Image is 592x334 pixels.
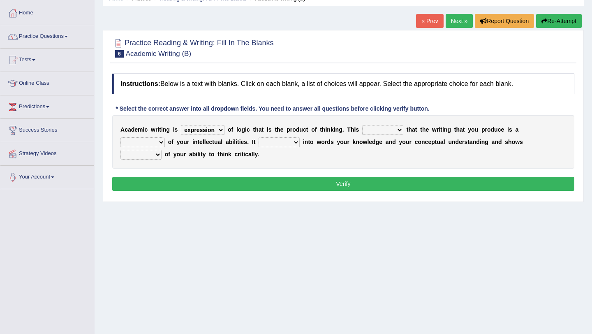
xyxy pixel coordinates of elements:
b: t [420,126,422,133]
b: c [235,151,238,158]
button: Re-Attempt [536,14,582,28]
b: a [412,126,415,133]
button: Verify [112,177,574,191]
b: e [199,139,203,145]
b: t [253,126,255,133]
b: a [386,139,389,145]
b: u [299,126,303,133]
b: f [315,126,317,133]
b: s [509,126,512,133]
b: i [507,126,509,133]
b: w [432,126,437,133]
b: . [257,151,259,158]
b: w [515,139,520,145]
a: « Prev [416,14,443,28]
b: s [268,126,272,133]
b: s [356,126,359,133]
b: r [187,139,189,145]
b: t [415,126,417,133]
b: I [252,139,254,145]
a: Practice Questions [0,25,94,46]
b: a [492,139,495,145]
b: c [144,126,148,133]
b: u [183,139,187,145]
b: o [487,126,491,133]
b: i [161,126,163,133]
b: e [134,126,138,133]
b: t [275,126,277,133]
b: o [512,139,516,145]
b: t [159,126,161,133]
b: t [242,151,244,158]
b: e [425,126,429,133]
b: i [239,139,241,145]
b: i [157,126,159,133]
b: d [327,139,331,145]
b: n [224,151,228,158]
b: k [228,151,231,158]
b: p [287,126,290,133]
b: c [425,139,428,145]
b: h [277,126,280,133]
b: a [217,139,221,145]
b: w [317,139,321,145]
b: h [456,126,460,133]
b: a [189,151,192,158]
b: n [327,126,331,133]
b: b [192,151,196,158]
b: A [120,126,125,133]
b: r [325,139,327,145]
b: h [422,126,426,133]
b: d [296,126,300,133]
h4: Below is a text with blanks. Click on each blank, a list of choices will appear. Select the appro... [112,74,574,94]
b: i [232,139,234,145]
b: c [303,126,306,133]
b: l [234,139,236,145]
span: 6 [115,50,124,58]
b: e [459,139,462,145]
b: e [369,139,372,145]
b: t [197,139,199,145]
b: a [440,139,444,145]
b: Instructions: [120,80,160,87]
b: d [456,139,459,145]
b: i [245,126,247,133]
b: n [495,139,498,145]
b: n [335,126,339,133]
a: Next » [446,14,473,28]
b: T [347,126,351,133]
b: u [437,139,440,145]
h2: Practice Reading & Writing: Fill In The Blanks [112,37,274,58]
b: a [259,126,262,133]
b: i [480,139,481,145]
b: y [468,126,471,133]
b: a [248,151,252,158]
b: i [439,126,440,133]
b: t [454,126,456,133]
b: l [204,139,206,145]
b: p [481,126,485,133]
b: s [331,139,334,145]
b: u [406,139,409,145]
b: t [463,126,465,133]
b: t [308,139,310,145]
b: u [448,139,452,145]
b: g [447,126,451,133]
b: w [363,139,368,145]
b: e [379,139,382,145]
b: y [255,151,258,158]
b: p [431,139,435,145]
b: l [253,151,255,158]
b: u [214,139,218,145]
b: i [303,139,305,145]
b: o [180,139,184,145]
a: Home [0,2,94,22]
b: r [485,126,487,133]
b: r [437,126,439,133]
b: i [240,151,242,158]
b: u [344,139,347,145]
button: Report Question [475,14,534,28]
b: s [464,139,467,145]
b: g [485,139,488,145]
b: w [151,126,155,133]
